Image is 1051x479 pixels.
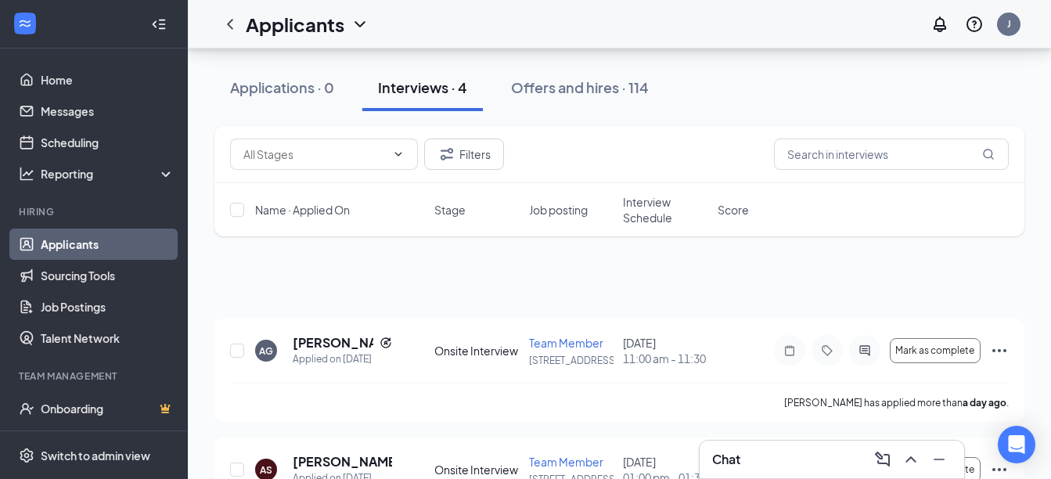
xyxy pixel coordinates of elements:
div: Team Management [19,369,171,383]
h3: Chat [712,451,740,468]
div: Switch to admin view [41,448,150,463]
div: Applied on [DATE] [293,351,392,367]
div: J [1007,17,1011,31]
svg: Collapse [151,16,167,32]
button: Minimize [927,447,952,472]
a: Talent Network [41,322,175,354]
div: AS [260,463,272,477]
span: Job posting [529,202,588,218]
svg: ActiveChat [855,344,874,357]
div: Offers and hires · 114 [511,77,649,97]
h5: [PERSON_NAME] [293,334,373,351]
input: Search in interviews [774,139,1009,170]
span: Stage [434,202,466,218]
a: OnboardingCrown [41,393,175,424]
svg: ChevronLeft [221,15,239,34]
svg: ChevronDown [351,15,369,34]
div: Hiring [19,205,171,218]
svg: ChevronDown [392,148,405,160]
div: Onsite Interview [434,462,520,477]
svg: Ellipses [990,341,1009,360]
div: Reporting [41,166,175,182]
svg: Reapply [380,337,392,349]
a: Sourcing Tools [41,260,175,291]
b: a day ago [963,397,1006,409]
input: All Stages [243,146,386,163]
svg: Note [780,344,799,357]
span: Mark as complete [895,345,974,356]
p: [PERSON_NAME] has applied more than . [784,396,1009,409]
span: 11:00 am - 11:30 am [623,351,708,366]
span: Interview Schedule [623,194,708,225]
div: Applications · 0 [230,77,334,97]
span: Score [718,202,749,218]
svg: Tag [818,344,837,357]
button: ComposeMessage [870,447,895,472]
button: Mark as complete [890,338,981,363]
svg: QuestionInfo [965,15,984,34]
div: Interviews · 4 [378,77,467,97]
a: Messages [41,95,175,127]
svg: ComposeMessage [873,450,892,469]
a: Home [41,64,175,95]
svg: Filter [437,145,456,164]
p: [STREET_ADDRESS] [529,354,614,367]
a: TeamCrown [41,424,175,456]
svg: ChevronUp [902,450,920,469]
svg: Minimize [930,450,948,469]
svg: Settings [19,448,34,463]
span: Team Member [529,336,603,350]
h5: [PERSON_NAME] [293,453,392,470]
span: Name · Applied On [255,202,350,218]
button: ChevronUp [898,447,923,472]
div: [DATE] [623,335,708,366]
svg: MagnifyingGlass [982,148,995,160]
svg: Ellipses [990,460,1009,479]
div: AG [259,344,273,358]
div: Open Intercom Messenger [998,426,1035,463]
a: Job Postings [41,291,175,322]
svg: Notifications [930,15,949,34]
button: Filter Filters [424,139,504,170]
svg: Analysis [19,166,34,182]
span: Team Member [529,455,603,469]
a: Applicants [41,229,175,260]
div: Onsite Interview [434,343,520,358]
svg: WorkstreamLogo [17,16,33,31]
a: Scheduling [41,127,175,158]
h1: Applicants [246,11,344,38]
